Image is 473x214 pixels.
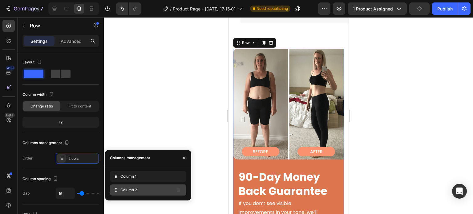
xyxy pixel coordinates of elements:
span: Fit to content [68,103,91,109]
p: Advanced [61,38,82,44]
div: Beta [5,113,15,118]
span: Need republishing [257,6,288,11]
p: 7 [40,5,43,12]
p: If you don’t see visible improvements in your tone, we’ll refund you. No questions asked. [10,182,100,208]
div: Publish [437,6,453,12]
div: Column spacing [22,175,59,183]
span: Change ratio [30,103,53,109]
div: 450 [6,66,15,71]
input: Auto [56,188,75,199]
div: 12 [24,118,98,127]
div: Layout [22,58,43,67]
button: 7 [2,2,46,15]
div: 2 cols [68,156,97,161]
div: Open Intercom Messenger [452,184,467,199]
p: Settings [30,38,48,44]
span: Product Page - [DATE] 17:15:01 [173,6,236,12]
span: Column 1 [120,174,136,179]
span: / [170,6,172,12]
p: Row [30,22,82,29]
div: Order [22,155,33,161]
div: Columns management [22,139,71,147]
div: Undo/Redo [116,2,141,15]
div: Columns management [110,155,150,161]
div: Column width [22,91,55,99]
button: 1 product assigned [348,2,407,15]
div: Row [12,23,22,28]
div: Gap [22,191,30,196]
span: 1 product assigned [353,6,393,12]
iframe: Design area [228,17,349,214]
span: Column 2 [120,187,137,193]
button: Publish [432,2,458,15]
